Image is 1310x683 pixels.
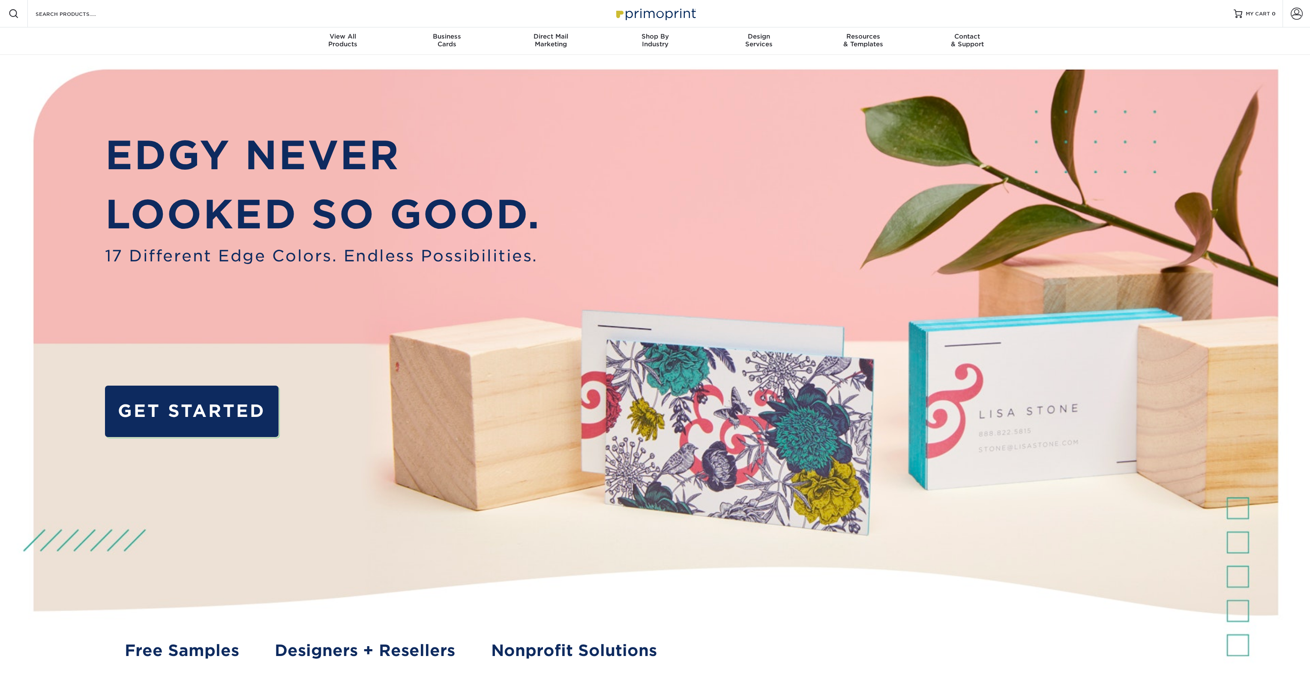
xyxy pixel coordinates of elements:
[811,33,915,48] div: & Templates
[105,185,541,244] p: LOOKED SO GOOD.
[499,33,603,40] span: Direct Mail
[603,33,707,48] div: Industry
[499,33,603,48] div: Marketing
[395,27,499,55] a: BusinessCards
[491,639,657,662] a: Nonprofit Solutions
[395,33,499,48] div: Cards
[811,33,915,40] span: Resources
[707,27,811,55] a: DesignServices
[291,27,395,55] a: View AllProducts
[105,244,541,268] span: 17 Different Edge Colors. Endless Possibilities.
[1246,10,1270,18] span: MY CART
[499,27,603,55] a: Direct MailMarketing
[395,33,499,40] span: Business
[125,639,239,662] a: Free Samples
[35,9,118,19] input: SEARCH PRODUCTS.....
[105,126,541,185] p: EDGY NEVER
[707,33,811,48] div: Services
[291,33,395,40] span: View All
[707,33,811,40] span: Design
[915,33,1019,48] div: & Support
[1272,11,1276,17] span: 0
[915,33,1019,40] span: Contact
[275,639,455,662] a: Designers + Resellers
[612,4,698,23] img: Primoprint
[915,27,1019,55] a: Contact& Support
[603,27,707,55] a: Shop ByIndustry
[105,386,279,437] a: GET STARTED
[291,33,395,48] div: Products
[811,27,915,55] a: Resources& Templates
[603,33,707,40] span: Shop By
